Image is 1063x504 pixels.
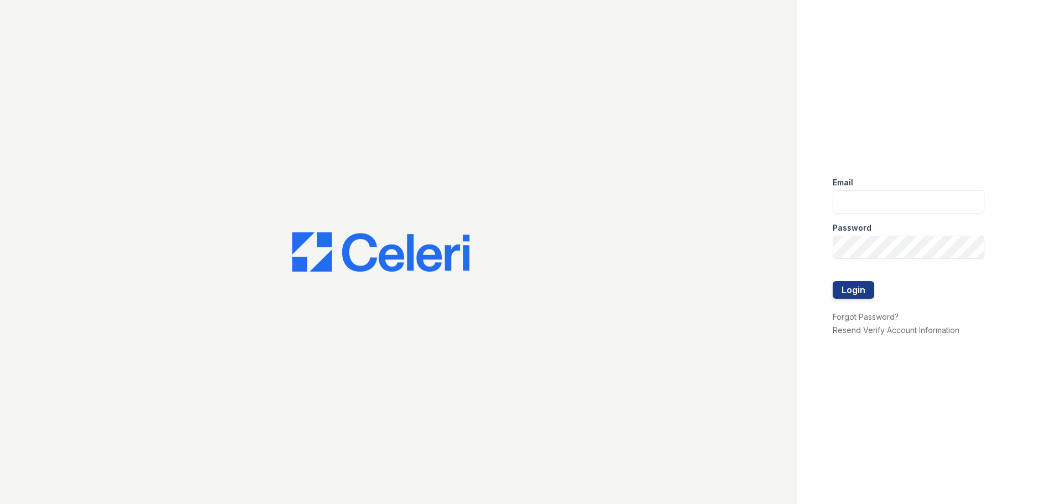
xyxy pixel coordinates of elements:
[833,281,874,299] button: Login
[833,222,871,233] label: Password
[833,325,959,335] a: Resend Verify Account Information
[833,312,899,321] a: Forgot Password?
[833,177,853,188] label: Email
[292,232,469,272] img: CE_Logo_Blue-a8612792a0a2168367f1c8372b55b34899dd931a85d93a1a3d3e32e68fde9ad4.png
